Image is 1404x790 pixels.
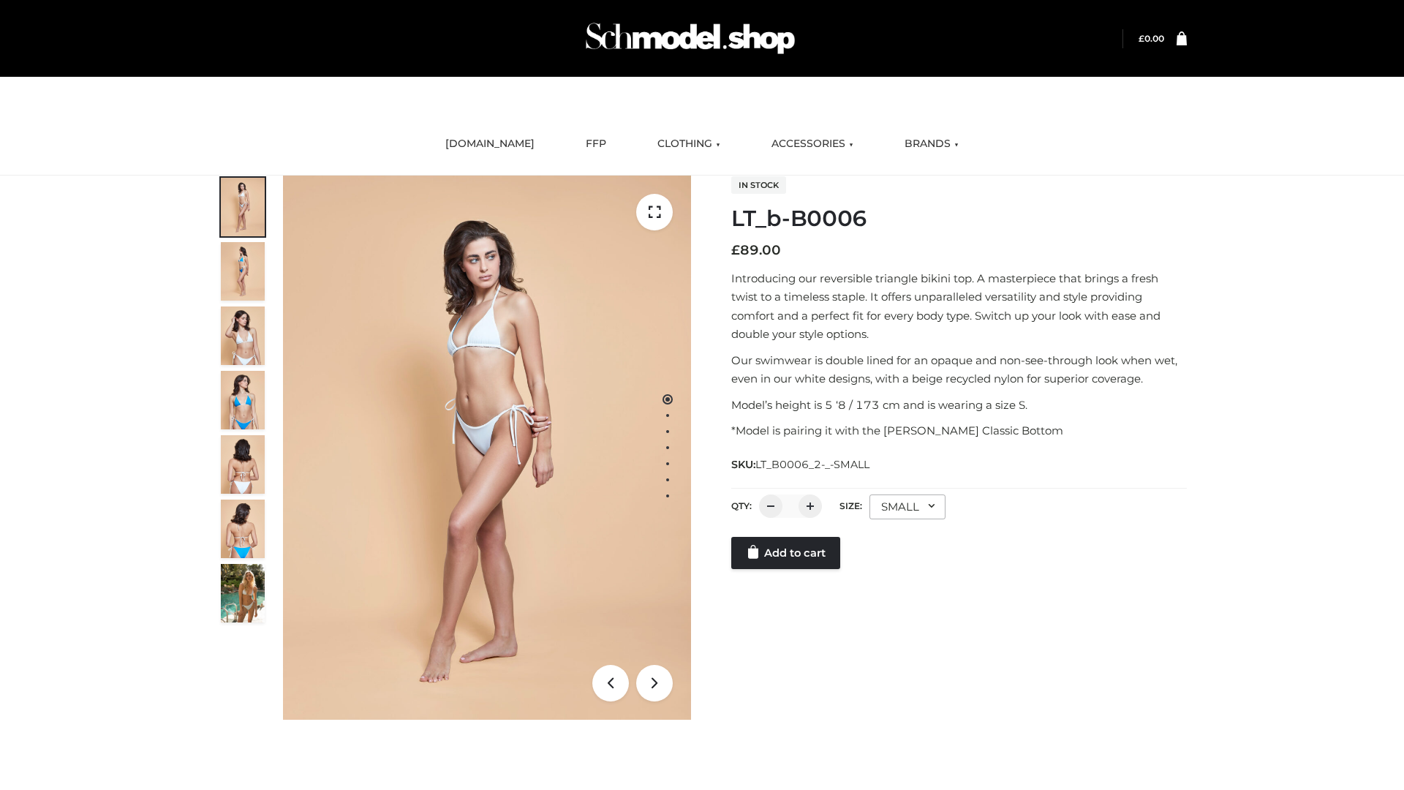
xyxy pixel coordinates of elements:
a: [DOMAIN_NAME] [434,128,546,160]
p: Our swimwear is double lined for an opaque and non-see-through look when wet, even in our white d... [731,351,1187,388]
img: ArielClassicBikiniTop_CloudNine_AzureSky_OW114ECO_7-scaled.jpg [221,435,265,494]
span: LT_B0006_2-_-SMALL [755,458,869,471]
img: ArielClassicBikiniTop_CloudNine_AzureSky_OW114ECO_8-scaled.jpg [221,500,265,558]
a: ACCESSORIES [760,128,864,160]
bdi: 0.00 [1139,33,1164,44]
label: QTY: [731,500,752,511]
a: £0.00 [1139,33,1164,44]
img: ArielClassicBikiniTop_CloudNine_AzureSky_OW114ECO_1-scaled.jpg [221,178,265,236]
span: £ [731,242,740,258]
p: *Model is pairing it with the [PERSON_NAME] Classic Bottom [731,421,1187,440]
label: Size: [839,500,862,511]
img: Arieltop_CloudNine_AzureSky2.jpg [221,564,265,622]
span: £ [1139,33,1144,44]
a: Add to cart [731,537,840,569]
img: Schmodel Admin 964 [581,10,800,67]
bdi: 89.00 [731,242,781,258]
img: ArielClassicBikiniTop_CloudNine_AzureSky_OW114ECO_1 [283,176,691,720]
p: Model’s height is 5 ‘8 / 173 cm and is wearing a size S. [731,396,1187,415]
span: SKU: [731,456,871,473]
div: SMALL [869,494,946,519]
a: CLOTHING [646,128,731,160]
img: ArielClassicBikiniTop_CloudNine_AzureSky_OW114ECO_2-scaled.jpg [221,242,265,301]
img: ArielClassicBikiniTop_CloudNine_AzureSky_OW114ECO_3-scaled.jpg [221,306,265,365]
a: BRANDS [894,128,970,160]
h1: LT_b-B0006 [731,206,1187,232]
img: ArielClassicBikiniTop_CloudNine_AzureSky_OW114ECO_4-scaled.jpg [221,371,265,429]
span: In stock [731,176,786,194]
a: FFP [575,128,617,160]
p: Introducing our reversible triangle bikini top. A masterpiece that brings a fresh twist to a time... [731,269,1187,344]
